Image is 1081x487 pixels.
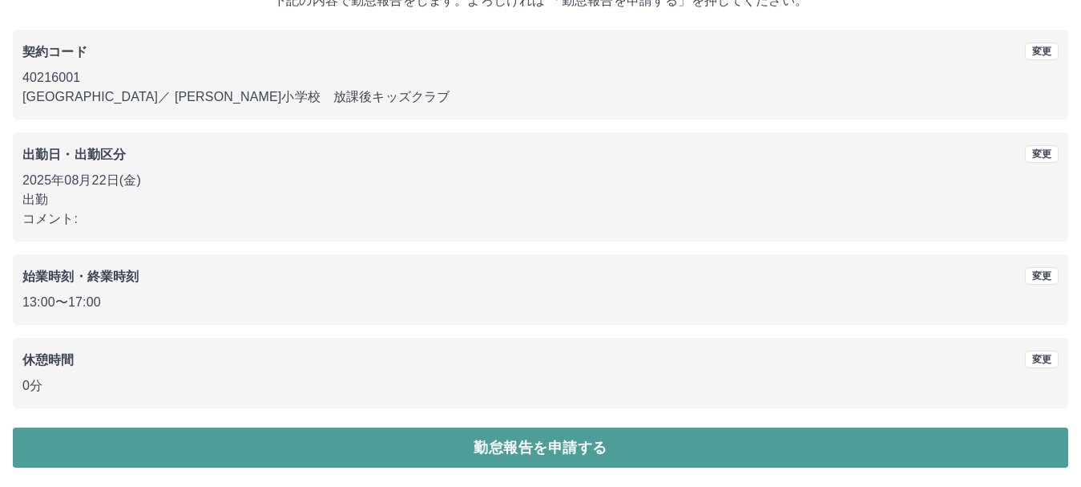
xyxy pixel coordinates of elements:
p: 2025年08月22日(金) [22,171,1059,190]
b: 契約コード [22,45,87,59]
b: 出勤日・出勤区分 [22,148,126,161]
button: 変更 [1025,267,1059,285]
button: 変更 [1025,351,1059,368]
button: 勤怠報告を申請する [13,428,1068,468]
p: 0分 [22,376,1059,396]
b: 始業時刻・終業時刻 [22,270,139,283]
p: コメント: [22,209,1059,229]
p: 13:00 〜 17:00 [22,293,1059,312]
p: [GEOGRAPHIC_DATA] ／ [PERSON_NAME]小学校 放課後キッズクラブ [22,87,1059,107]
p: 40216001 [22,68,1059,87]
b: 休憩時間 [22,353,75,367]
button: 変更 [1025,145,1059,163]
button: 変更 [1025,43,1059,60]
p: 出勤 [22,190,1059,209]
